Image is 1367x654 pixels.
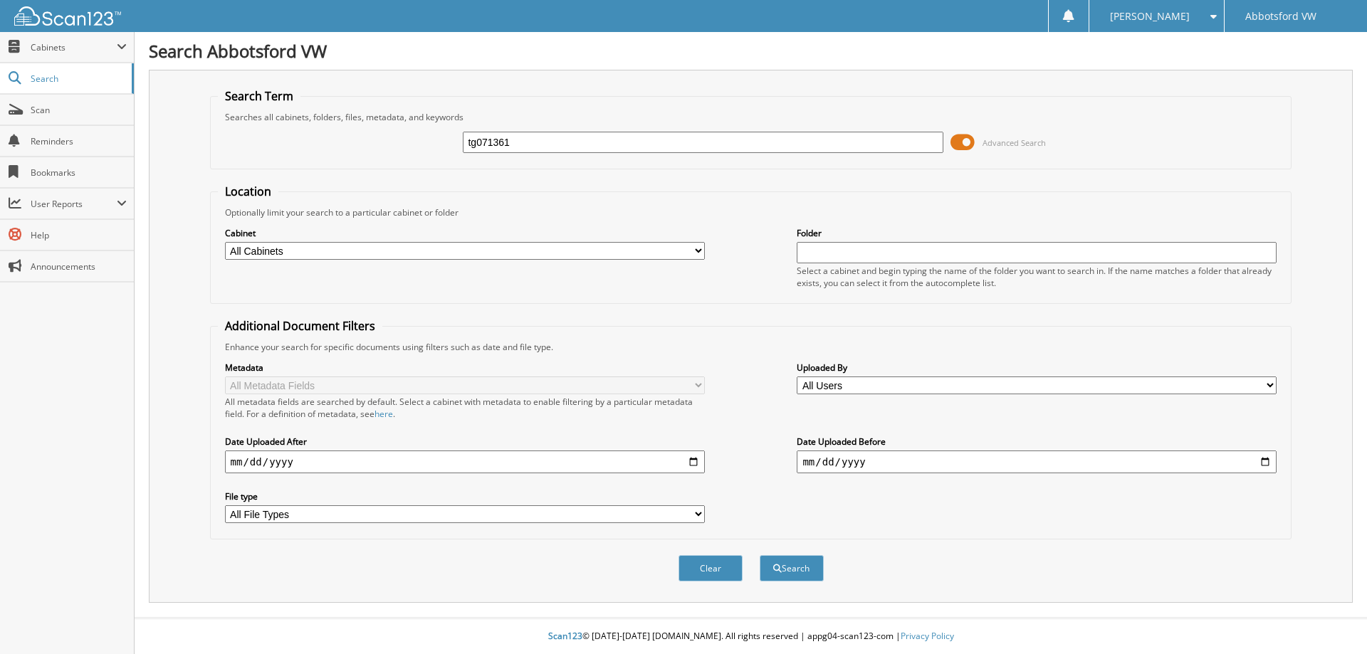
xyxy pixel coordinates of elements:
span: Scan [31,104,127,116]
span: User Reports [31,198,117,210]
legend: Location [218,184,278,199]
a: Privacy Policy [901,630,954,642]
input: end [797,450,1277,473]
iframe: Chat Widget [1296,586,1367,654]
legend: Search Term [218,88,300,104]
legend: Additional Document Filters [218,318,382,334]
button: Search [760,555,824,581]
h1: Search Abbotsford VW [149,39,1353,63]
label: Date Uploaded After [225,436,705,448]
div: © [DATE]-[DATE] [DOMAIN_NAME]. All rights reserved | appg04-scan123-com | [135,619,1367,654]
label: Date Uploaded Before [797,436,1277,448]
button: Clear [679,555,743,581]
span: [PERSON_NAME] [1110,12,1190,21]
label: Cabinet [225,227,705,239]
div: Enhance your search for specific documents using filters such as date and file type. [218,341,1284,353]
div: Optionally limit your search to a particular cabinet or folder [218,206,1284,218]
label: Metadata [225,362,705,374]
span: Cabinets [31,41,117,53]
span: Advanced Search [983,137,1046,148]
span: Announcements [31,260,127,273]
input: start [225,450,705,473]
label: Folder [797,227,1277,239]
span: Search [31,73,125,85]
img: scan123-logo-white.svg [14,6,121,26]
div: Select a cabinet and begin typing the name of the folder you want to search in. If the name match... [797,265,1277,289]
span: Bookmarks [31,167,127,179]
label: File type [225,490,705,502]
span: Reminders [31,135,127,147]
div: Searches all cabinets, folders, files, metadata, and keywords [218,111,1284,123]
span: Help [31,229,127,241]
span: Scan123 [548,630,582,642]
a: here [375,408,393,420]
div: All metadata fields are searched by default. Select a cabinet with metadata to enable filtering b... [225,396,705,420]
span: Abbotsford VW [1245,12,1316,21]
label: Uploaded By [797,362,1277,374]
